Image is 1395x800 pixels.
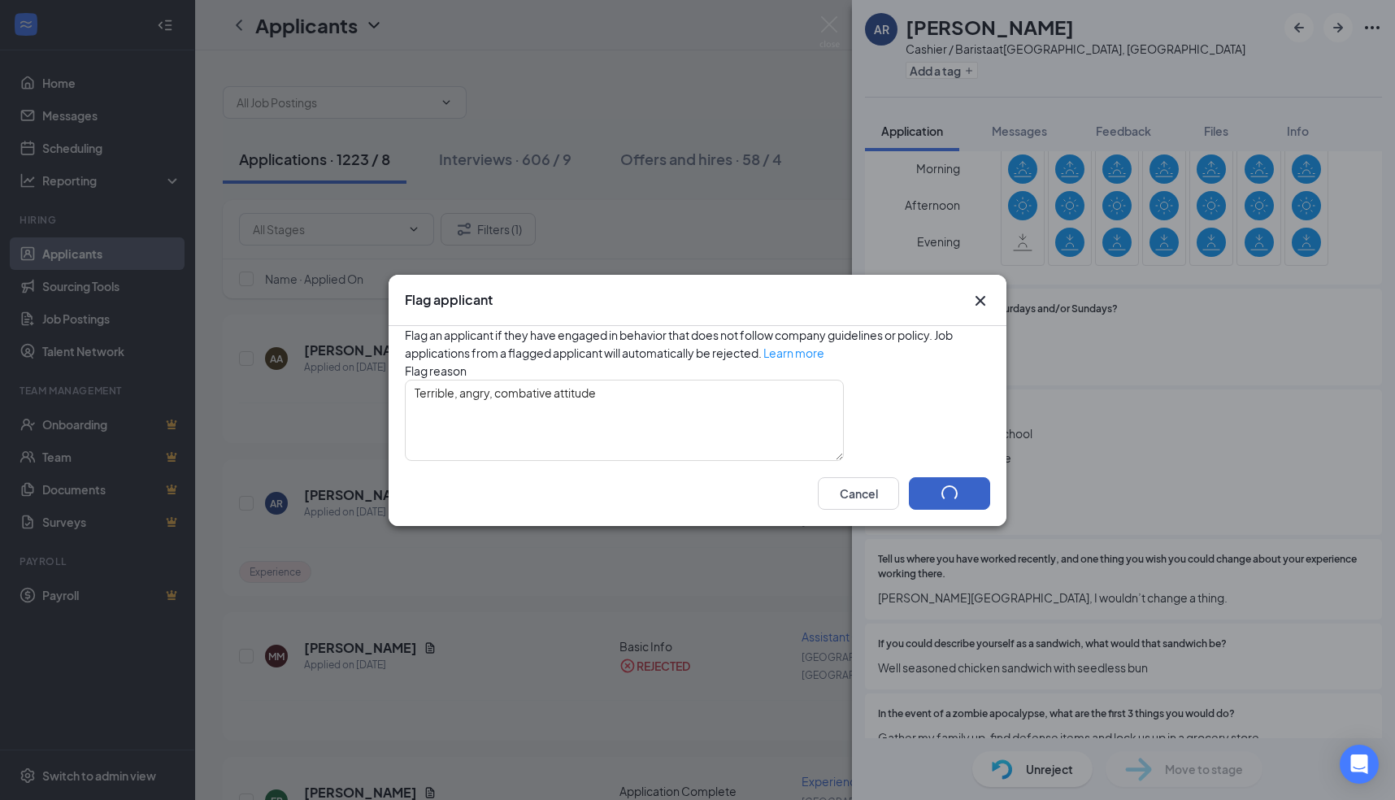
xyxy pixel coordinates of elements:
button: Close [971,291,990,311]
div: Flag reason [405,362,990,380]
div: Open Intercom Messenger [1340,745,1379,784]
h3: Flag applicant [405,291,493,309]
svg: Cross [971,291,990,311]
div: Flag an applicant if they have engaged in behavior that does not follow company guidelines or pol... [405,326,990,362]
a: Learn more [763,346,824,360]
button: Cancel [818,477,899,510]
textarea: Terrible, angry, combative attitude [405,380,844,461]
